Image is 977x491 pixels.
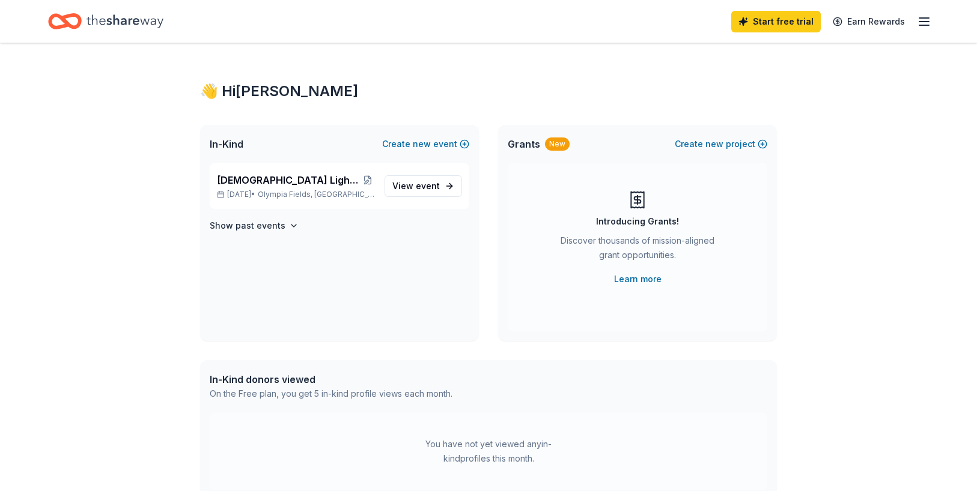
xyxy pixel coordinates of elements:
a: Earn Rewards [826,11,912,32]
span: new [413,137,431,151]
div: In-Kind donors viewed [210,372,452,387]
div: New [545,137,570,151]
span: Grants [508,137,540,151]
div: Discover thousands of mission-aligned grant opportunities. [556,233,719,267]
span: event [416,181,440,191]
a: View event [385,175,462,197]
div: You have not yet viewed any in-kind profiles this month. [413,437,564,466]
span: [DEMOGRAPHIC_DATA] Lights - A Red Carpet Affair [217,173,361,187]
a: Learn more [614,272,662,286]
button: Createnewproject [675,137,767,151]
div: 👋 Hi [PERSON_NAME] [200,82,777,101]
span: View [392,179,440,193]
a: Start free trial [731,11,821,32]
button: Createnewevent [382,137,469,151]
div: On the Free plan, you get 5 in-kind profile views each month. [210,387,452,401]
span: new [705,137,723,151]
h4: Show past events [210,218,285,233]
button: Show past events [210,218,299,233]
div: Introducing Grants! [596,214,679,229]
p: [DATE] • [217,190,375,199]
span: In-Kind [210,137,243,151]
a: Home [48,7,163,35]
span: Olympia Fields, [GEOGRAPHIC_DATA] [258,190,376,199]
